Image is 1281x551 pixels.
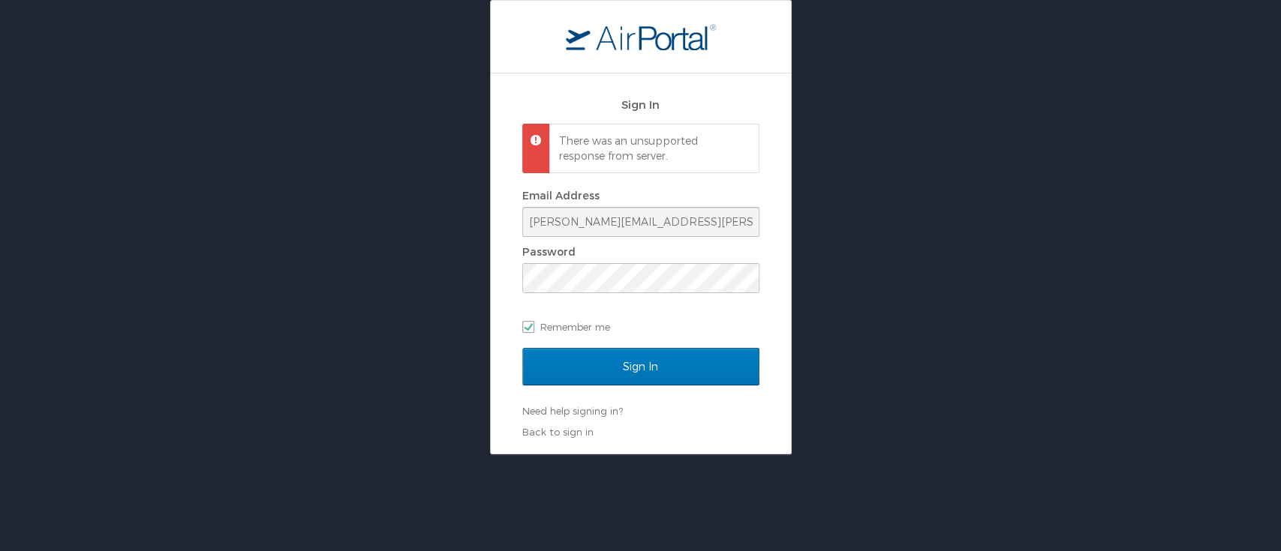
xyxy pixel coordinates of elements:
h2: Sign In [522,96,759,113]
a: Back to sign in [522,426,594,438]
input: Sign In [522,348,759,385]
label: Password [522,245,576,258]
p: There was an unsupported response from server. [559,133,745,163]
label: Email Address [522,189,600,202]
img: logo [566,23,716,50]
a: Need help signing in? [522,405,623,417]
label: Remember me [522,316,759,338]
